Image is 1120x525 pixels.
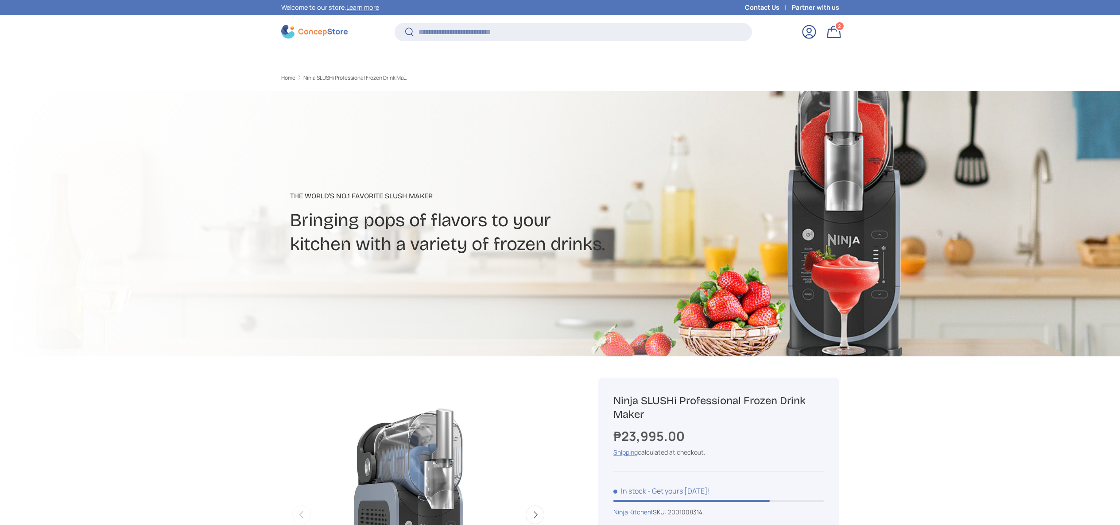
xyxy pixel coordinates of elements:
p: - Get yours [DATE]! [647,486,710,496]
p: The World's No.1 Favorite Slush Maker [290,191,630,201]
div: calculated at checkout. [613,448,823,457]
strong: ₱23,995.00 [613,427,687,445]
p: Welcome to our store. [281,3,379,12]
h2: Bringing pops of flavors to your kitchen with a variety of frozen drinks. [290,208,630,256]
span: 2001008314 [668,508,702,516]
nav: Breadcrumbs [281,74,577,82]
a: Home [281,75,295,81]
h1: Ninja SLUSHi Professional Frozen Drink Maker [613,394,823,421]
a: Ninja Kitchen [613,508,651,516]
span: In stock [613,486,646,496]
a: Ninja SLUSHi Professional Frozen Drink Maker [303,75,410,81]
a: Shipping [613,448,638,456]
a: Partner with us [792,3,839,12]
a: Contact Us [745,3,792,12]
span: | [651,508,702,516]
span: 2 [838,23,841,29]
a: Learn more [346,3,379,12]
img: ConcepStore [281,25,348,39]
span: SKU: [653,508,667,516]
